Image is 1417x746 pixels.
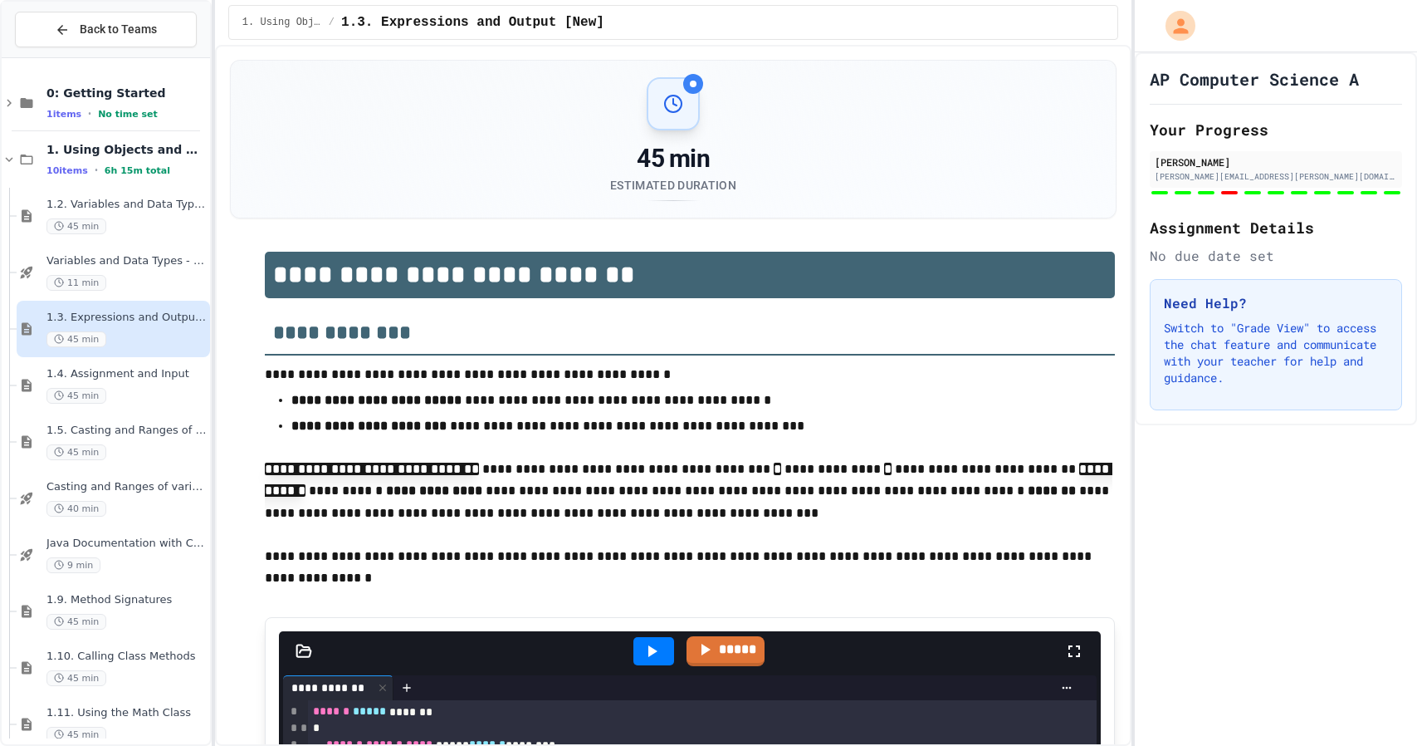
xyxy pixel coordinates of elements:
[1150,216,1402,239] h2: Assignment Details
[46,557,100,573] span: 9 min
[1347,680,1400,729] iframe: chat widget
[1279,607,1400,678] iframe: chat widget
[46,367,207,381] span: 1.4. Assignment and Input
[46,311,207,325] span: 1.3. Expressions and Output [New]
[46,198,207,212] span: 1.2. Variables and Data Types
[46,388,106,404] span: 45 min
[88,107,91,120] span: •
[105,165,170,176] span: 6h 15m total
[242,16,322,29] span: 1. Using Objects and Methods
[46,727,106,743] span: 45 min
[46,650,207,664] span: 1.10. Calling Class Methods
[1150,246,1402,266] div: No due date set
[46,501,106,517] span: 40 min
[46,109,81,120] span: 1 items
[46,275,106,291] span: 11 min
[46,480,207,494] span: Casting and Ranges of variables - Quiz
[1155,170,1397,183] div: [PERSON_NAME][EMAIL_ADDRESS][PERSON_NAME][DOMAIN_NAME]
[610,144,736,174] div: 45 min
[98,109,158,120] span: No time set
[15,12,197,47] button: Back to Teams
[1150,118,1402,141] h2: Your Progress
[46,165,88,176] span: 10 items
[46,706,207,720] span: 1.11. Using the Math Class
[46,424,207,438] span: 1.5. Casting and Ranges of Values
[46,142,207,157] span: 1. Using Objects and Methods
[46,670,106,686] span: 45 min
[46,593,207,607] span: 1.9. Method Signatures
[46,537,207,551] span: Java Documentation with Comments - Topic 1.8
[46,218,106,234] span: 45 min
[80,21,157,38] span: Back to Teams
[46,86,207,101] span: 0: Getting Started
[1164,293,1388,313] h3: Need Help?
[95,164,98,177] span: •
[46,331,106,347] span: 45 min
[1148,7,1200,45] div: My Account
[46,254,207,268] span: Variables and Data Types - Quiz
[1155,155,1397,169] div: [PERSON_NAME]
[341,12,604,32] span: 1.3. Expressions and Output [New]
[46,444,106,460] span: 45 min
[329,16,335,29] span: /
[1150,67,1359,91] h1: AP Computer Science A
[1164,320,1388,386] p: Switch to "Grade View" to access the chat feature and communicate with your teacher for help and ...
[610,177,736,194] div: Estimated Duration
[46,614,106,630] span: 45 min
